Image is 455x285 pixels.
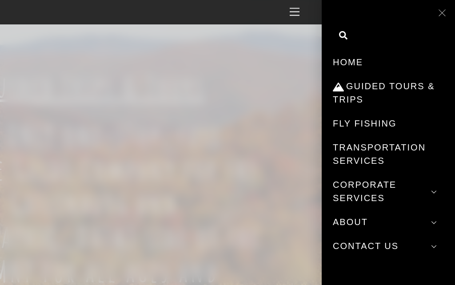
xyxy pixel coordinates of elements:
[434,4,451,21] a: Close menu
[333,210,444,234] a: About
[333,74,444,111] a: Guided Tours & Trips
[333,135,444,173] a: Transportation Services
[333,50,444,74] a: Home
[335,27,352,44] a: Search
[333,173,444,210] a: Corporate Services
[333,234,444,258] a: Contact Us
[333,111,444,135] a: Fly Fishing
